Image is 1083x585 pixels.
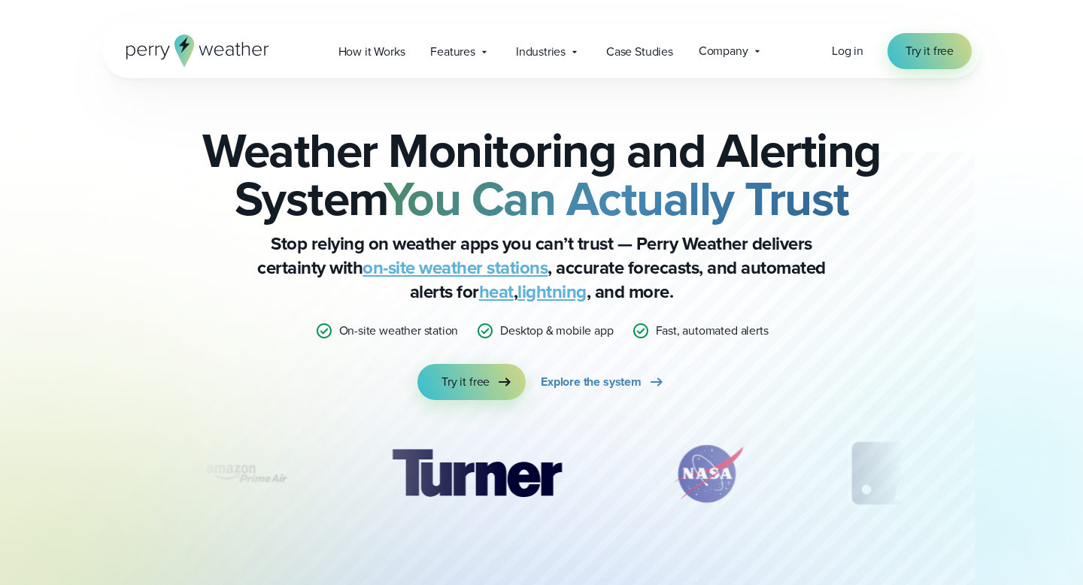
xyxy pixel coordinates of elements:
[177,436,906,519] div: slideshow
[417,364,526,400] a: Try it free
[363,254,548,281] a: on-site weather stations
[326,36,418,67] a: How it Works
[500,322,613,340] p: Desktop & mobile app
[541,373,642,391] span: Explore the system
[196,436,298,511] img: Amazon-Air-logo.svg
[656,436,761,511] div: 2 of 12
[339,322,459,340] p: On-site weather station
[338,43,405,61] span: How it Works
[441,373,490,391] span: Try it free
[833,436,992,511] img: MLB.svg
[656,322,769,340] p: Fast, automated alerts
[177,126,906,223] h2: Weather Monitoring and Alerting System
[370,436,584,511] img: Turner-Construction_1.svg
[593,36,686,67] a: Case Studies
[370,436,584,511] div: 1 of 12
[241,232,842,304] p: Stop relying on weather apps you can’t trust — Perry Weather delivers certainty with , accurate f...
[384,163,849,234] strong: You Can Actually Trust
[906,42,954,60] span: Try it free
[196,436,298,511] div: 12 of 12
[517,278,587,305] a: lightning
[516,43,566,61] span: Industries
[656,436,761,511] img: NASA.svg
[430,43,475,61] span: Features
[832,42,863,59] span: Log in
[833,436,992,511] div: 3 of 12
[541,364,666,400] a: Explore the system
[887,33,972,69] a: Try it free
[832,42,863,60] a: Log in
[699,42,748,60] span: Company
[479,278,514,305] a: heat
[606,43,673,61] span: Case Studies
